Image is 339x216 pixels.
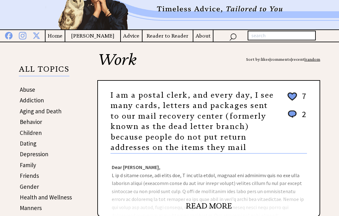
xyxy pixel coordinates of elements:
[305,57,320,62] a: random
[20,193,72,201] a: Health and Wellness
[19,31,26,39] img: instagram%20blue.png
[229,32,237,41] img: search_nav.png
[121,32,142,40] a: Advice
[20,150,48,158] a: Depression
[20,129,42,136] a: Children
[20,118,42,126] a: Behavior
[287,109,298,119] img: message_round%201.png
[20,140,36,147] a: Dating
[33,31,40,39] img: x%20blue.png
[97,52,320,80] h2: Work
[292,57,304,62] a: recent
[246,52,320,67] div: Sort by: | | |
[110,90,274,152] a: I am a postal clerk, and every day, I see many cards, letters and packages sent to our mail recov...
[46,32,65,40] a: Home
[248,31,316,41] input: search
[20,161,36,169] a: Family
[19,66,69,76] p: ALL TOPICS
[261,57,270,62] a: likes
[143,32,193,40] a: Reader to Reader
[193,32,213,40] a: About
[5,31,13,39] img: facebook%20blue.png
[20,204,42,212] a: Manners
[65,32,120,40] a: [PERSON_NAME]
[20,107,62,115] a: Aging and Death
[20,86,35,93] a: Abuse
[271,57,291,62] a: comments
[299,91,306,108] td: 7
[20,96,44,104] a: Addiction
[20,183,39,190] a: Gender
[186,201,232,211] a: READ MORE
[299,109,306,126] td: 2
[112,164,160,170] strong: Dear [PERSON_NAME],
[287,91,298,102] img: heart_outline%202.png
[20,172,39,179] a: Friends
